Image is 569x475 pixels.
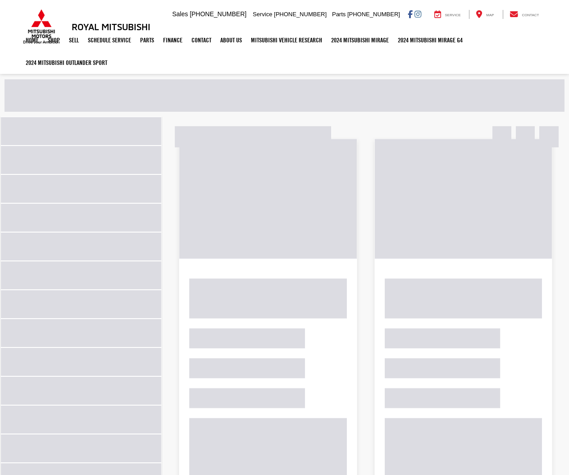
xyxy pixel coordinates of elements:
[486,13,494,17] span: Map
[253,11,272,18] span: Service
[393,29,467,51] a: 2024 Mitsubishi Mirage G4
[64,29,83,51] a: Sell
[503,10,546,19] a: Contact
[83,29,136,51] a: Schedule Service: Opens in a new tab
[21,29,43,51] a: Home
[216,29,246,51] a: About Us
[274,11,327,18] span: [PHONE_NUMBER]
[172,10,188,18] span: Sales
[522,13,539,17] span: Contact
[428,10,468,19] a: Service
[136,29,159,51] a: Parts: Opens in a new tab
[414,10,421,18] a: Instagram: Click to visit our Instagram page
[327,29,393,51] a: 2024 Mitsubishi Mirage
[347,11,400,18] span: [PHONE_NUMBER]
[159,29,187,51] a: Finance
[246,29,327,51] a: Mitsubishi Vehicle Research
[445,13,461,17] span: Service
[408,10,413,18] a: Facebook: Click to visit our Facebook page
[332,11,346,18] span: Parts
[21,9,62,44] img: Mitsubishi
[187,29,216,51] a: Contact
[21,51,112,74] a: 2024 Mitsubishi Outlander SPORT
[72,22,150,32] h3: Royal Mitsubishi
[469,10,501,19] a: Map
[43,29,64,51] a: Shop
[190,10,246,18] span: [PHONE_NUMBER]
